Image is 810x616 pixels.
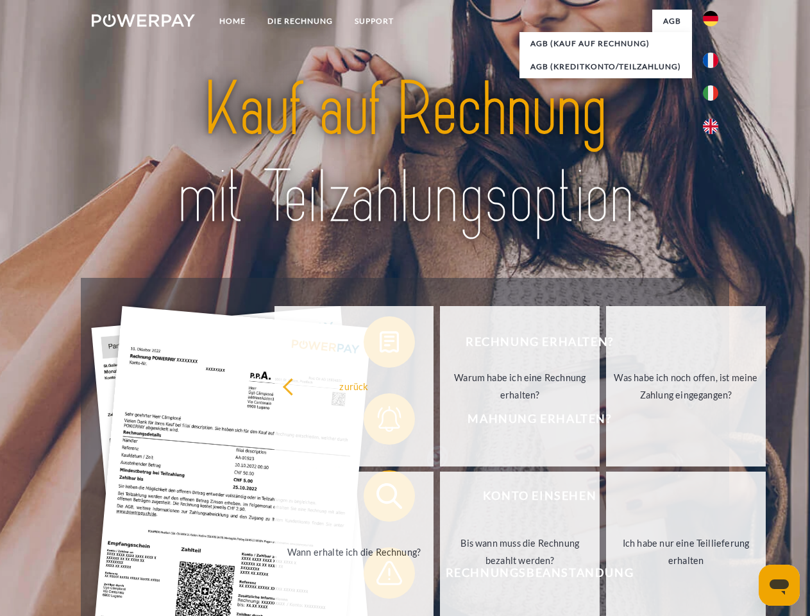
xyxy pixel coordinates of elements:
img: title-powerpay_de.svg [122,62,688,246]
img: logo-powerpay-white.svg [92,14,195,27]
iframe: Schaltfläche zum Öffnen des Messaging-Fensters [759,565,800,606]
div: zurück [282,377,426,395]
div: Wann erhalte ich die Rechnung? [282,543,426,560]
div: Was habe ich noch offen, ist meine Zahlung eingegangen? [614,369,758,404]
img: it [703,85,718,101]
img: en [703,119,718,134]
a: DIE RECHNUNG [257,10,344,33]
img: de [703,11,718,26]
div: Bis wann muss die Rechnung bezahlt werden? [448,535,592,569]
div: Warum habe ich eine Rechnung erhalten? [448,369,592,404]
a: SUPPORT [344,10,405,33]
a: AGB (Kauf auf Rechnung) [519,32,692,55]
a: agb [652,10,692,33]
a: AGB (Kreditkonto/Teilzahlung) [519,55,692,78]
a: Home [208,10,257,33]
div: Ich habe nur eine Teillieferung erhalten [614,535,758,569]
a: Was habe ich noch offen, ist meine Zahlung eingegangen? [606,306,766,466]
img: fr [703,53,718,68]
